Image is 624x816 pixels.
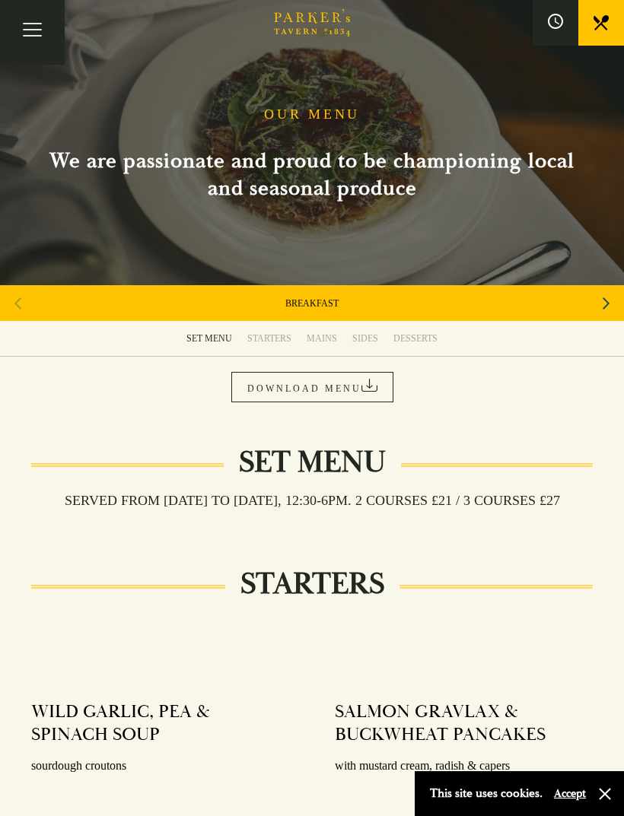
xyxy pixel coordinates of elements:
[179,321,240,356] a: SET MENU
[307,332,337,344] div: MAINS
[554,786,586,801] button: Accept
[335,700,578,746] h4: SALMON GRAVLAX & BUCKWHEAT PANCAKES
[285,297,339,310] a: BREAKFAST
[335,755,593,777] p: with mustard cream, radish & capers
[386,321,445,356] a: DESSERTS
[597,786,613,802] button: Close and accept
[430,783,543,805] p: This site uses cookies.
[247,332,291,344] div: STARTERS
[231,372,393,402] a: DOWNLOAD MENU
[596,287,616,320] div: Next slide
[49,492,575,509] h3: Served from [DATE] to [DATE], 12:30-6pm. 2 COURSES £21 / 3 COURSES £27
[186,332,232,344] div: SET MENU
[31,700,274,746] h4: WILD GARLIC, PEA & SPINACH SOUP
[240,321,299,356] a: STARTERS
[393,332,438,344] div: DESSERTS
[225,566,400,602] h2: STARTERS
[30,148,594,202] h2: We are passionate and proud to be championing local and seasonal produce
[352,332,378,344] div: SIDES
[224,444,401,481] h2: Set Menu
[31,755,289,777] p: sourdough croutons
[345,321,386,356] a: SIDES
[299,321,345,356] a: MAINS
[264,106,360,123] h1: OUR MENU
